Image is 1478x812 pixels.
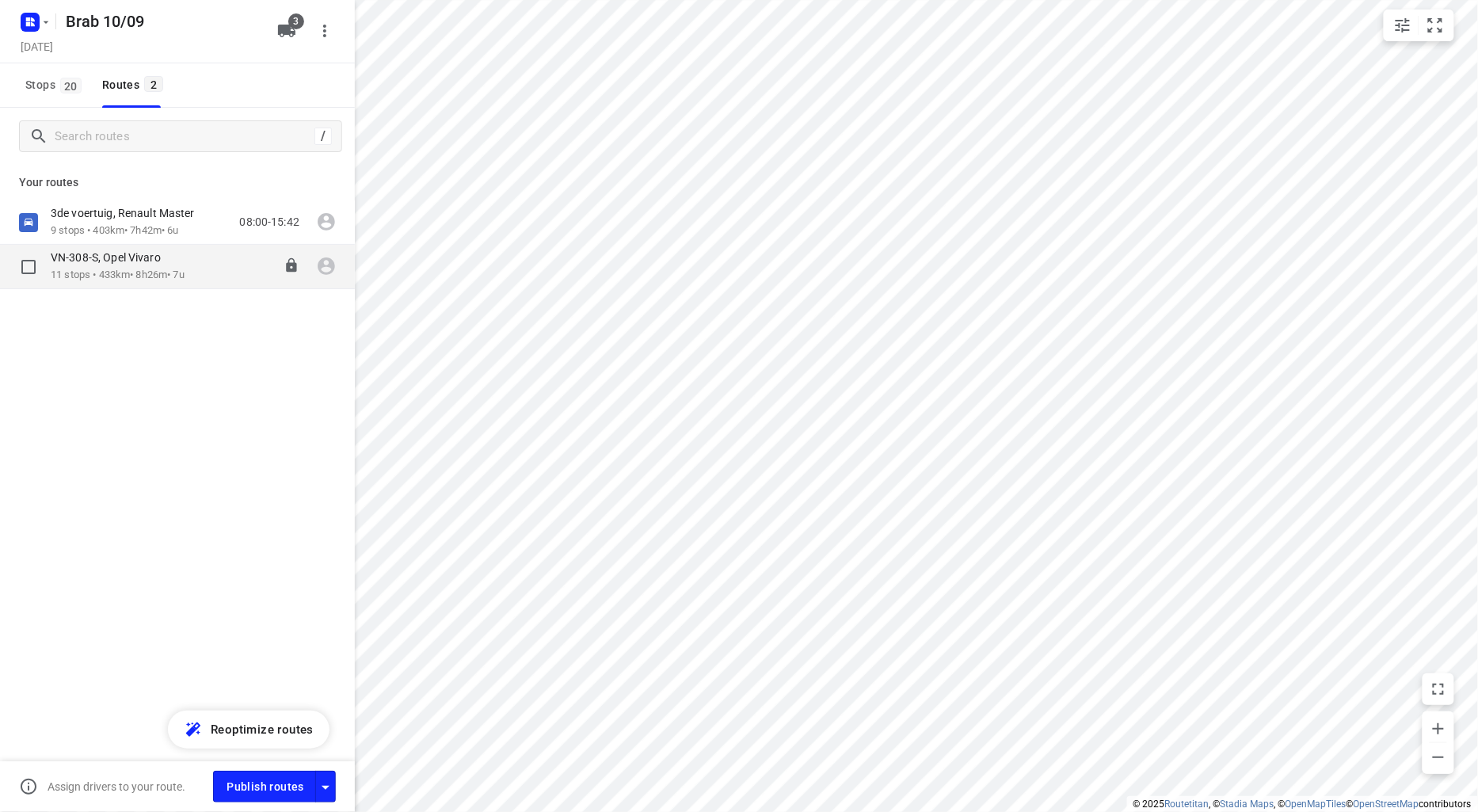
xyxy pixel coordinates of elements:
[1286,799,1347,810] a: OpenMapTiles
[1165,799,1209,810] a: Routetitan
[13,251,44,283] span: Select
[240,214,299,231] p: 08:00-15:42
[19,174,336,191] p: Your routes
[14,37,59,55] h5: Project date
[59,9,265,34] h5: Rename
[51,268,185,283] p: 11 stops • 433km • 8h26m • 7u
[316,776,335,796] div: Driver app settings
[314,128,332,145] div: /
[310,250,342,282] span: Assign driver
[60,78,82,93] span: 20
[1133,799,1472,810] li: © 2025 , © , © © contributors
[211,719,314,740] span: Reoptimize routes
[51,250,170,265] p: VN-308-S, Opel Vivaro
[25,75,86,95] span: Stops
[310,206,342,238] span: Assign driver
[168,711,330,749] button: Reoptimize routes
[102,75,168,95] div: Routes
[1384,10,1454,41] div: small contained button group
[271,15,303,47] button: 3
[144,76,163,92] span: 2
[51,223,211,238] p: 9 stops • 403km • 7h42m • 6u
[1354,799,1419,810] a: OpenStreetMap
[288,13,304,29] span: 3
[227,777,304,797] span: Publish routes
[1387,10,1419,41] button: Map settings
[1419,10,1451,41] button: Fit zoom
[284,257,299,276] button: Lock route
[1221,799,1274,810] a: Stadia Maps
[51,206,204,220] p: 3de voertuig, Renault Master
[309,15,341,47] button: More
[213,771,316,802] button: Publish routes
[48,780,185,793] p: Assign drivers to your route.
[55,124,314,149] input: Search routes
